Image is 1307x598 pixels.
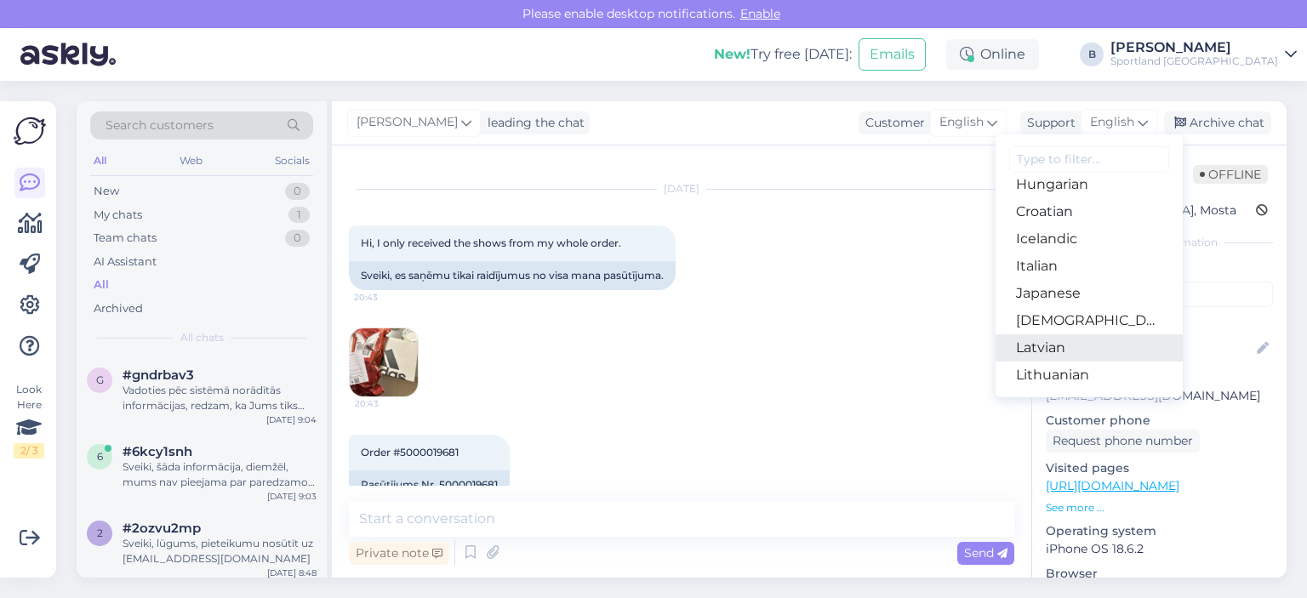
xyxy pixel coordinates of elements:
[996,389,1183,416] a: Norwegian Bokmål
[14,382,44,458] div: Look Here
[123,383,317,413] div: Vadoties pēc sistēmā norādītās informācijas, redzam, ka Jums tiks piegādāta vēl trešā paciņa ar a...
[964,545,1007,561] span: Send
[996,198,1183,225] a: Croatian
[735,6,785,21] span: Enable
[996,171,1183,198] a: Hungarian
[267,490,317,503] div: [DATE] 9:03
[1164,111,1271,134] div: Archive chat
[94,253,157,271] div: AI Assistant
[123,444,192,459] span: #6kcy1snh
[355,397,419,410] span: 20:43
[94,300,143,317] div: Archived
[285,230,310,247] div: 0
[361,236,621,249] span: Hi, I only received the shows from my whole order.
[1020,114,1076,132] div: Support
[939,113,984,132] span: English
[996,334,1183,362] a: Latvian
[123,536,317,567] div: Sveiki, lūgums, pieteikumu nosūtīt uz [EMAIL_ADDRESS][DOMAIN_NAME]
[1110,54,1278,68] div: Sportland [GEOGRAPHIC_DATA]
[1080,43,1104,66] div: B
[97,450,103,463] span: 6
[350,328,418,396] img: Attachment
[354,291,418,304] span: 20:43
[267,567,317,579] div: [DATE] 8:48
[1110,41,1297,68] a: [PERSON_NAME]Sportland [GEOGRAPHIC_DATA]
[349,181,1014,196] div: [DATE]
[1046,478,1179,493] a: [URL][DOMAIN_NAME]
[123,459,317,490] div: Sveiki, šāda informācija, diemžēl, mums nav pieejama par paredzamo preču papildinājumu.
[106,117,214,134] span: Search customers
[357,113,458,132] span: [PERSON_NAME]
[266,413,317,426] div: [DATE] 9:04
[1009,146,1169,173] input: Type to filter...
[349,542,449,565] div: Private note
[859,114,925,132] div: Customer
[996,307,1183,334] a: [DEMOGRAPHIC_DATA]
[1046,412,1273,430] p: Customer phone
[996,225,1183,253] a: Icelandic
[1110,41,1278,54] div: [PERSON_NAME]
[14,443,44,458] div: 2 / 3
[94,276,109,293] div: All
[1193,165,1268,184] span: Offline
[180,330,224,345] span: All chats
[996,280,1183,307] a: Japanese
[1090,113,1134,132] span: English
[996,362,1183,389] a: Lithuanian
[271,150,313,172] div: Socials
[1046,522,1273,540] p: Operating system
[94,183,119,200] div: New
[714,46,751,62] b: New!
[1046,430,1200,453] div: Request phone number
[1046,500,1273,515] p: See more ...
[481,114,585,132] div: leading the chat
[90,150,110,172] div: All
[123,521,201,536] span: #2ozvu2mp
[285,183,310,200] div: 0
[14,115,46,147] img: Askly Logo
[1046,540,1273,558] p: iPhone OS 18.6.2
[361,446,459,458] span: Order #5000019681
[349,261,676,290] div: Sveiki, es saņēmu tikai raidījumus no visa mana pasūtījuma.
[94,230,157,247] div: Team chats
[288,207,310,224] div: 1
[97,527,103,539] span: 2
[94,207,142,224] div: My chats
[996,253,1183,280] a: Italian
[1046,459,1273,477] p: Visited pages
[946,39,1039,70] div: Online
[123,367,194,383] span: #gndrbav3
[96,373,104,386] span: g
[349,470,510,499] div: Pasūtījums Nr. 5000019681
[176,150,206,172] div: Web
[859,38,926,71] button: Emails
[1046,565,1273,583] p: Browser
[714,44,852,65] div: Try free [DATE]:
